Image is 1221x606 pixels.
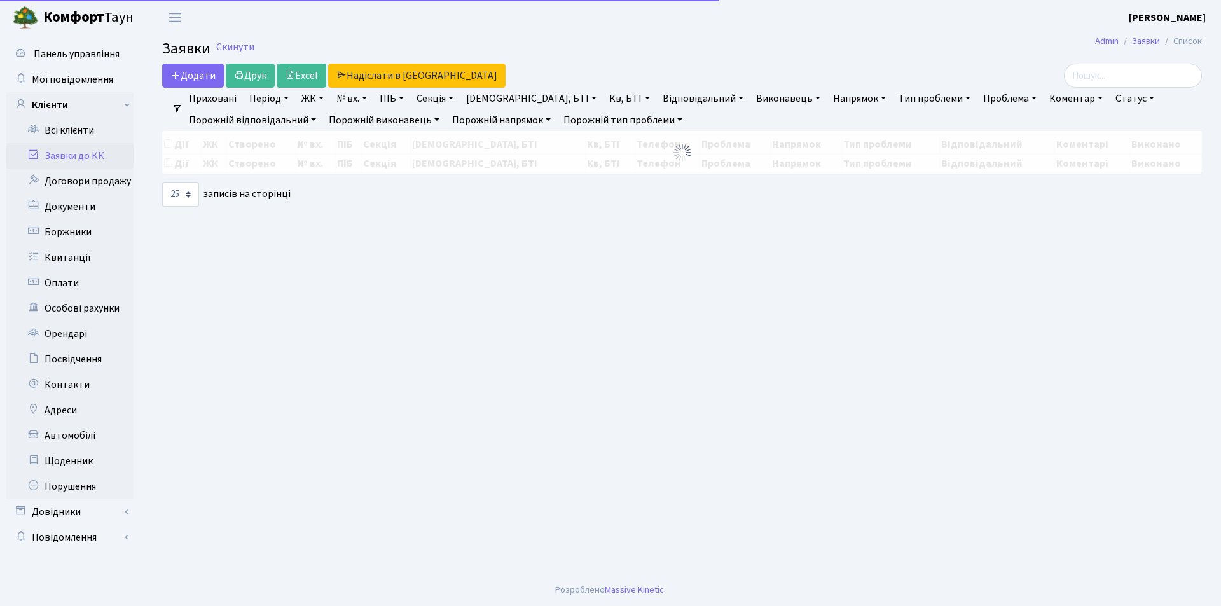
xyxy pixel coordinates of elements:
a: [DEMOGRAPHIC_DATA], БТІ [461,88,602,109]
a: Особові рахунки [6,296,134,321]
a: Приховані [184,88,242,109]
a: Мої повідомлення [6,67,134,92]
nav: breadcrumb [1076,28,1221,55]
li: Список [1160,34,1202,48]
a: ЖК [296,88,329,109]
a: Кв, БТІ [604,88,654,109]
a: Заявки до КК [6,143,134,169]
a: Всі клієнти [6,118,134,143]
span: Заявки [162,38,210,60]
input: Пошук... [1064,64,1202,88]
a: № вх. [331,88,372,109]
b: Комфорт [43,7,104,27]
a: Додати [162,64,224,88]
a: Порожній відповідальний [184,109,321,131]
a: Порожній виконавець [324,109,445,131]
a: Контакти [6,372,134,397]
a: Боржники [6,219,134,245]
a: Статус [1110,88,1159,109]
span: Панель управління [34,47,120,61]
a: Друк [226,64,275,88]
a: Секція [411,88,459,109]
a: Довідники [6,499,134,525]
img: Обробка... [672,142,693,163]
a: Панель управління [6,41,134,67]
a: Автомобілі [6,423,134,448]
a: Скинути [216,41,254,53]
a: Excel [277,64,326,88]
a: Оплати [6,270,134,296]
a: Напрямок [828,88,891,109]
b: [PERSON_NAME] [1129,11,1206,25]
a: Договори продажу [6,169,134,194]
a: Admin [1095,34,1119,48]
a: Клієнти [6,92,134,118]
a: Заявки [1132,34,1160,48]
a: Проблема [978,88,1042,109]
a: Період [244,88,294,109]
a: Коментар [1044,88,1108,109]
span: Мої повідомлення [32,72,113,86]
a: Відповідальний [658,88,748,109]
select: записів на сторінці [162,182,199,207]
a: Порожній тип проблеми [558,109,687,131]
a: Порушення [6,474,134,499]
a: Документи [6,194,134,219]
button: Переключити навігацію [159,7,191,28]
a: Надіслати в [GEOGRAPHIC_DATA] [328,64,506,88]
label: записів на сторінці [162,182,291,207]
a: Порожній напрямок [447,109,556,131]
a: Посвідчення [6,347,134,372]
a: Щоденник [6,448,134,474]
a: Адреси [6,397,134,423]
span: Таун [43,7,134,29]
img: logo.png [13,5,38,31]
a: Тип проблеми [893,88,976,109]
div: Розроблено . [555,583,666,597]
span: Додати [170,69,216,83]
a: Квитанції [6,245,134,270]
a: Massive Kinetic [605,583,664,596]
a: Повідомлення [6,525,134,550]
a: [PERSON_NAME] [1129,10,1206,25]
a: Виконавець [751,88,825,109]
a: Орендарі [6,321,134,347]
a: ПІБ [375,88,409,109]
